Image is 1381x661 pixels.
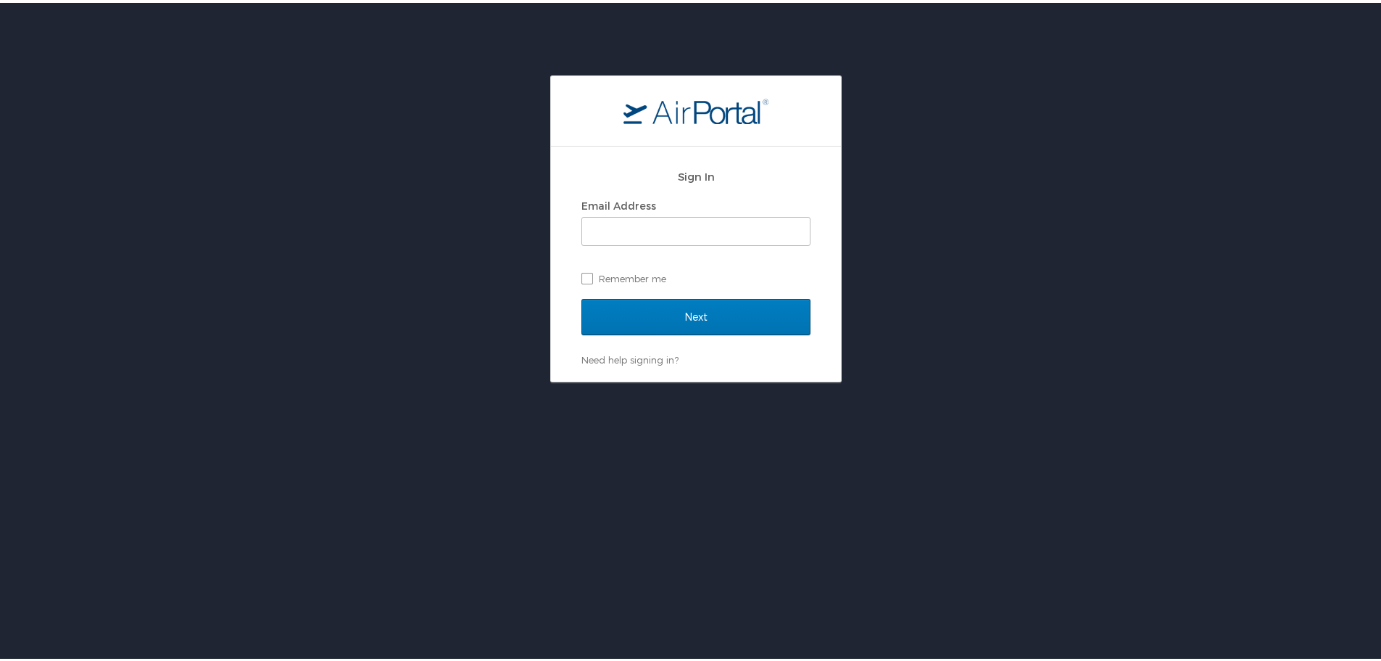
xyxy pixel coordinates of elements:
img: logo [623,95,768,121]
a: Need help signing in? [581,351,679,363]
h2: Sign In [581,165,810,182]
input: Next [581,296,810,332]
label: Remember me [581,265,810,287]
label: Email Address [581,197,656,209]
